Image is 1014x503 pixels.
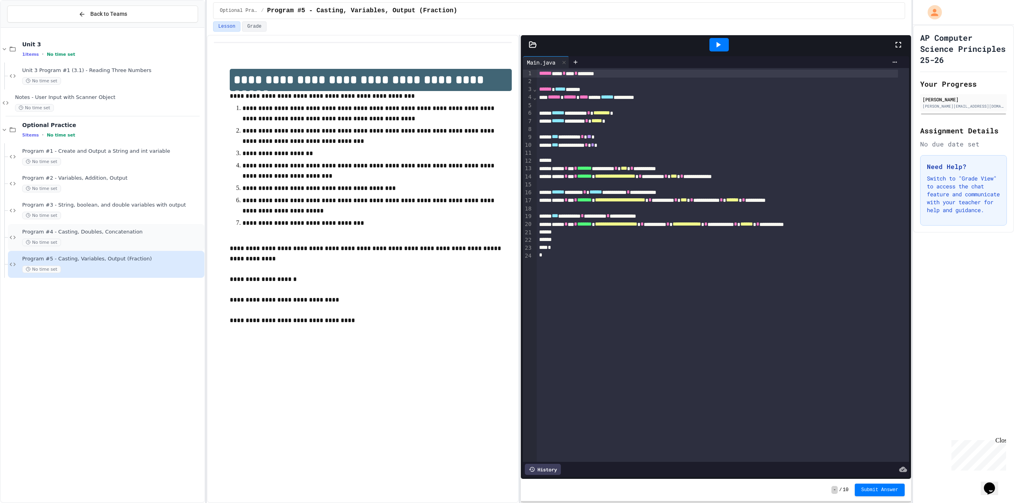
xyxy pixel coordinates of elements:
[523,197,533,205] div: 17
[523,102,533,110] div: 5
[22,41,203,48] span: Unit 3
[523,133,533,141] div: 9
[523,157,533,165] div: 12
[533,94,537,101] span: Fold line
[923,96,1004,103] div: [PERSON_NAME]
[22,158,61,165] span: No time set
[15,94,203,101] span: Notes - User Input with Scanner Object
[523,181,533,189] div: 15
[523,252,533,260] div: 24
[523,213,533,220] div: 19
[242,21,267,32] button: Grade
[22,202,203,209] span: Program #3 - String, boolean, and double variables with output
[523,173,533,181] div: 14
[525,464,561,475] div: History
[981,471,1006,495] iframe: chat widget
[523,244,533,252] div: 23
[843,487,848,493] span: 10
[22,266,61,273] span: No time set
[22,185,61,192] span: No time set
[523,93,533,101] div: 4
[831,486,837,494] span: -
[22,67,203,74] span: Unit 3 Program #1 (3.1) - Reading Three Numbers
[267,6,457,15] span: Program #5 - Casting, Variables, Output (Fraction)
[920,32,1007,65] h1: AP Computer Science Principles 25-26
[855,484,905,496] button: Submit Answer
[22,133,39,138] span: 5 items
[920,78,1007,89] h2: Your Progress
[22,121,203,129] span: Optional Practice
[7,6,198,23] button: Back to Teams
[261,8,264,14] span: /
[47,133,75,138] span: No time set
[927,175,1000,214] p: Switch to "Grade View" to access the chat feature and communicate with your teacher for help and ...
[523,58,559,66] div: Main.java
[923,103,1004,109] div: [PERSON_NAME][EMAIL_ADDRESS][DOMAIN_NAME]
[523,125,533,133] div: 8
[22,175,203,182] span: Program #2 - Variables, Addition, Output
[523,205,533,213] div: 18
[523,70,533,78] div: 1
[15,104,54,112] span: No time set
[523,85,533,93] div: 3
[523,56,569,68] div: Main.java
[523,118,533,125] div: 7
[839,487,842,493] span: /
[533,86,537,92] span: Fold line
[22,229,203,235] span: Program #4 - Casting, Doubles, Concatenation
[523,141,533,149] div: 10
[523,149,533,157] div: 11
[861,487,898,493] span: Submit Answer
[220,8,258,14] span: Optional Practice
[523,236,533,244] div: 22
[523,220,533,228] div: 20
[47,52,75,57] span: No time set
[42,51,44,57] span: •
[3,3,55,50] div: Chat with us now!Close
[523,109,533,117] div: 6
[42,132,44,138] span: •
[22,52,39,57] span: 1 items
[22,77,61,85] span: No time set
[90,10,127,18] span: Back to Teams
[927,162,1000,171] h3: Need Help?
[920,125,1007,136] h2: Assignment Details
[213,21,240,32] button: Lesson
[920,139,1007,149] div: No due date set
[919,3,944,21] div: My Account
[523,189,533,197] div: 16
[523,229,533,237] div: 21
[22,212,61,219] span: No time set
[22,239,61,246] span: No time set
[948,437,1006,471] iframe: chat widget
[22,148,203,155] span: Program #1 - Create and Output a String and int variable
[523,165,533,173] div: 13
[22,256,203,262] span: Program #5 - Casting, Variables, Output (Fraction)
[523,78,533,85] div: 2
